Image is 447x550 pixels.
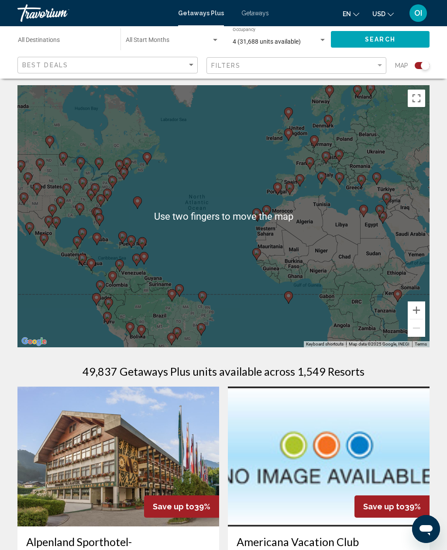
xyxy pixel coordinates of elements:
span: Filters [211,62,241,69]
button: Toggle fullscreen view [408,90,425,107]
button: Keyboard shortcuts [306,341,344,347]
button: Zoom in [408,301,425,319]
span: Search [365,36,395,43]
h1: 49,837 Getaways Plus units available across 1,549 Resorts [83,365,364,378]
span: Save up to [363,502,405,511]
a: Travorium [17,4,169,22]
img: Google [20,336,48,347]
span: Save up to [153,502,194,511]
a: Open this area in Google Maps (opens a new window) [20,336,48,347]
button: User Menu [407,4,430,22]
span: Map [395,59,408,72]
button: Change currency [372,7,394,20]
button: Change language [343,7,359,20]
button: Zoom out [408,319,425,337]
a: Terms [415,342,427,346]
span: Map data ©2025 Google, INEGI [349,342,409,346]
div: 39% [354,495,430,518]
img: ii_al11.jpg [17,387,219,526]
div: 39% [144,495,219,518]
span: Best Deals [22,62,68,69]
a: Americana Vacation Club [237,535,421,548]
span: OI [414,9,422,17]
button: Filter [206,57,387,75]
mat-select: Sort by [22,62,195,69]
span: 4 (31,688 units available) [233,38,301,45]
button: Search [331,31,430,47]
iframe: Button to launch messaging window [412,515,440,543]
span: USD [372,10,385,17]
a: Getaways Plus [178,10,224,17]
span: en [343,10,351,17]
img: no_image_available_large.jpg [228,387,430,526]
a: Getaways [241,10,269,17]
